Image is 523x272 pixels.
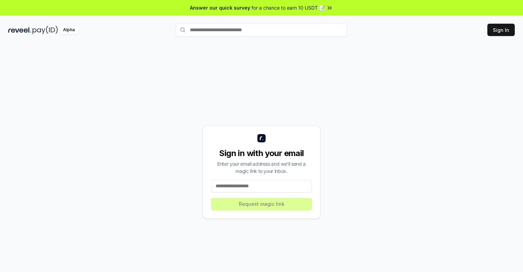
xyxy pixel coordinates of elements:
[211,148,312,159] div: Sign in with your email
[252,4,325,11] span: for a chance to earn 10 USDT 📝
[190,4,250,11] span: Answer our quick survey
[211,160,312,175] div: Enter your email address and we’ll send a magic link to your inbox.
[257,134,266,142] img: logo_small
[33,26,58,34] img: pay_id
[59,26,78,34] div: Alpha
[487,24,515,36] button: Sign In
[8,26,31,34] img: reveel_dark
